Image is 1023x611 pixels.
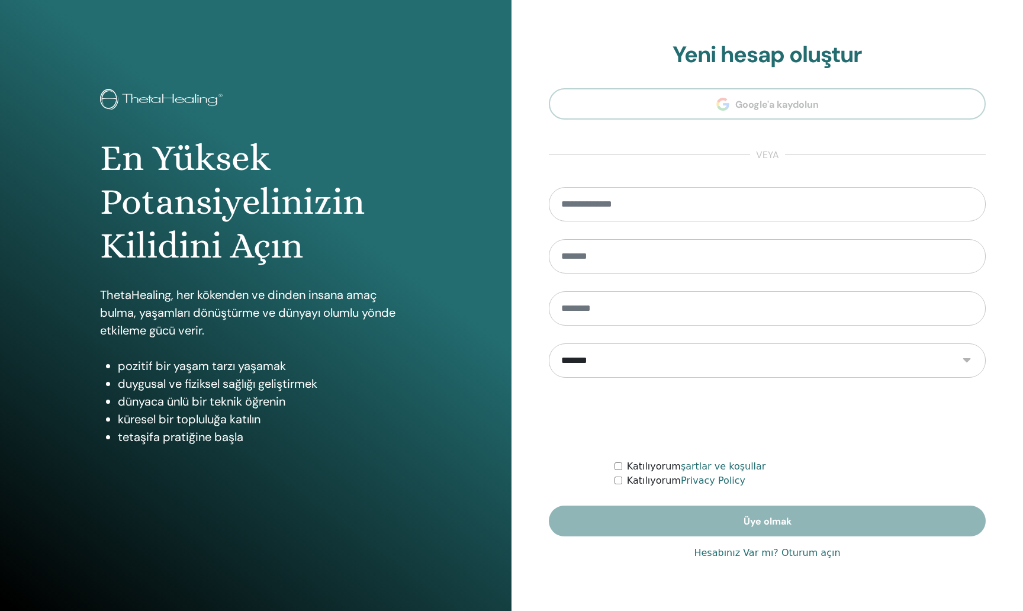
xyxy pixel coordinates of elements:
h2: Yeni hesap oluştur [549,41,986,69]
a: Hesabınız Var mı? Oturum açın [694,546,840,560]
h1: En Yüksek Potansiyelinizin Kilidini Açın [100,136,411,268]
li: duygusal ve fiziksel sağlığı geliştirmek [118,375,411,393]
li: küresel bir topluluğa katılın [118,410,411,428]
p: ThetaHealing, her kökenden ve dinden insana amaç bulma, yaşamları dönüştürme ve dünyayı olumlu yö... [100,286,411,339]
li: tetaşifa pratiğine başla [118,428,411,446]
iframe: reCAPTCHA [677,395,857,442]
label: Katılıyorum [627,459,766,474]
label: Katılıyorum [627,474,745,488]
li: pozitif bir yaşam tarzı yaşamak [118,357,411,375]
a: şartlar ve koşullar [681,461,766,472]
a: Privacy Policy [681,475,745,486]
span: veya [750,148,785,162]
li: dünyaca ünlü bir teknik öğrenin [118,393,411,410]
